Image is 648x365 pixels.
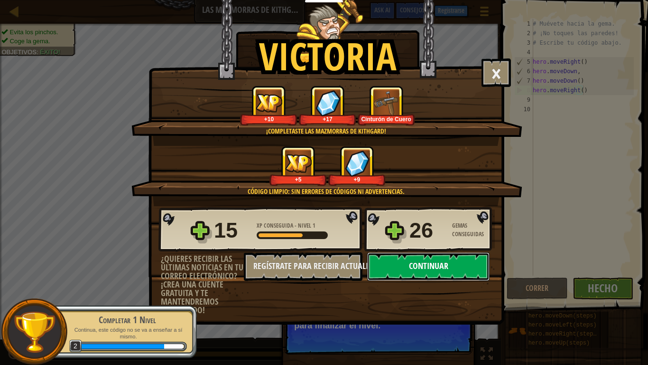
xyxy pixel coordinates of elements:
[242,115,296,123] div: +10
[360,115,413,123] div: Cinturón de Cuero
[315,90,340,116] img: Gemas Conseguidas
[161,255,244,315] div: ¿Quieres recibir las últimas noticias en tu correo electrónico? ¡Crea una cuente gratuita y te ma...
[367,252,490,281] button: Continuar
[244,252,362,281] button: Regístrate para recibir actualizaciones.
[301,115,354,123] div: +17
[13,310,56,354] img: trophy.png
[67,313,187,327] div: Completar 1 Nivel
[345,150,370,176] img: Gemas Conseguidas
[452,221,495,239] div: Gemas Conseguidas
[256,94,282,112] img: XP Conseguida
[257,221,295,230] span: XP Conseguida
[481,58,511,87] button: ×
[409,215,446,246] div: 26
[373,90,399,116] img: Nuevo artículo
[313,221,315,230] span: 1
[296,221,313,230] span: Nivel
[214,215,251,246] div: 15
[285,154,312,173] img: XP Conseguida
[259,35,397,77] h1: Victoria
[257,221,315,230] div: -
[67,327,187,340] p: Continua, este código no se va a enseñar a sí mismo.
[176,126,476,136] div: ¡Completaste las Mazmorras de Kithgard!
[69,340,82,353] span: 2
[176,187,476,196] div: Código limpio: sin errores de códigos ni advertencias.
[330,176,384,183] div: +9
[271,176,325,183] div: +5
